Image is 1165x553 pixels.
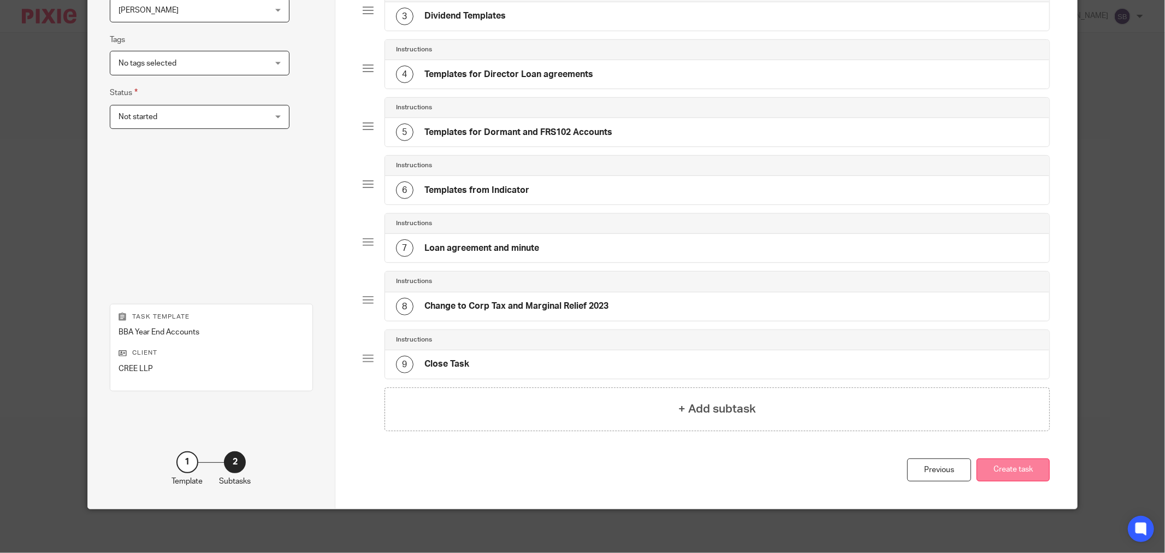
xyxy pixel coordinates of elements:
h4: Templates for Director Loan agreements [424,69,593,80]
h4: Close Task [424,358,469,370]
div: Previous [907,458,971,482]
h4: Instructions [396,161,432,170]
div: 1 [176,451,198,473]
div: 8 [396,298,413,315]
p: CREE LLP [119,363,304,374]
h4: Change to Corp Tax and Marginal Relief 2023 [424,301,608,312]
div: 4 [396,66,413,83]
p: Client [119,349,304,357]
div: 9 [396,356,413,373]
h4: Loan agreement and minute [424,243,539,254]
span: No tags selected [119,60,176,67]
h4: Dividend Templates [424,10,506,22]
div: 7 [396,239,413,257]
span: Not started [119,113,157,121]
h4: Instructions [396,103,432,112]
h4: Instructions [396,219,432,228]
p: BBA Year End Accounts [119,327,304,338]
div: 2 [224,451,246,473]
button: Create task [977,458,1050,482]
div: 6 [396,181,413,199]
h4: Instructions [396,336,432,344]
div: 3 [396,8,413,25]
p: Subtasks [219,476,251,487]
p: Template [172,476,203,487]
label: Tags [110,34,125,45]
h4: + Add subtask [678,401,756,417]
span: [PERSON_NAME] [119,7,179,14]
h4: Instructions [396,277,432,286]
label: Status [110,86,138,99]
div: 5 [396,123,413,141]
p: Task template [119,313,304,321]
h4: Templates for Dormant and FRS102 Accounts [424,127,612,138]
h4: Templates from Indicator [424,185,529,196]
h4: Instructions [396,45,432,54]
